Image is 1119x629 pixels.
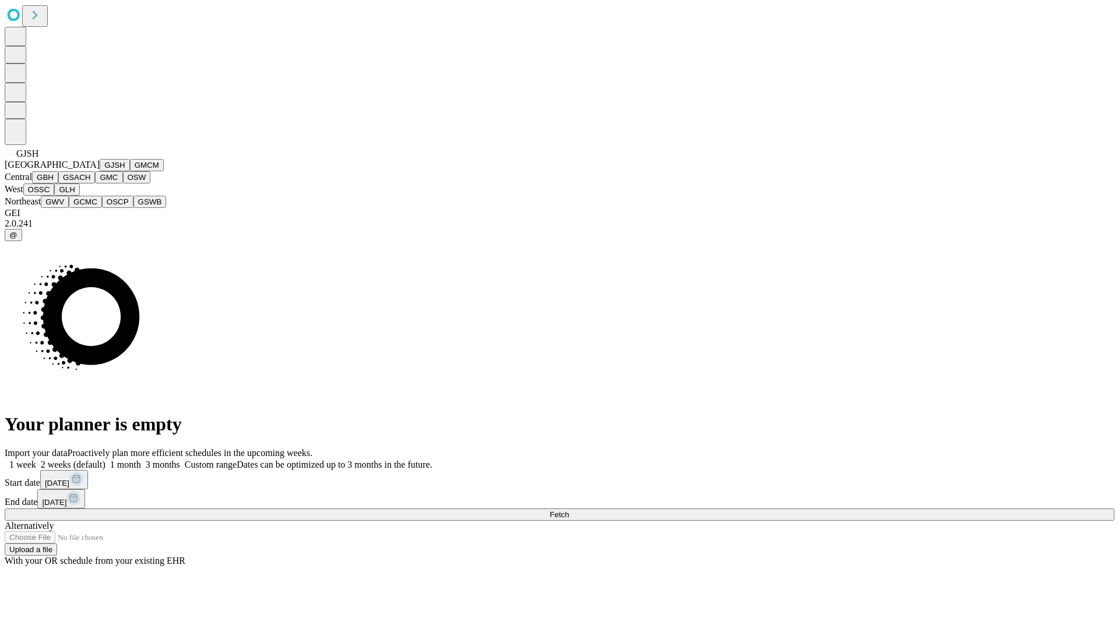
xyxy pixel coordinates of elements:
[54,183,79,196] button: GLH
[5,172,32,182] span: Central
[5,448,68,458] span: Import your data
[32,171,58,183] button: GBH
[5,196,41,206] span: Northeast
[5,208,1114,218] div: GEI
[100,159,130,171] button: GJSH
[133,196,167,208] button: GSWB
[110,460,141,469] span: 1 month
[45,479,69,487] span: [DATE]
[16,149,38,158] span: GJSH
[185,460,237,469] span: Custom range
[123,171,151,183] button: OSW
[130,159,164,171] button: GMCM
[5,489,1114,508] div: End date
[146,460,180,469] span: 3 months
[41,460,105,469] span: 2 weeks (default)
[5,556,185,566] span: With your OR schedule from your existing EHR
[23,183,55,196] button: OSSC
[9,460,36,469] span: 1 week
[9,231,17,239] span: @
[5,521,54,531] span: Alternatively
[5,218,1114,229] div: 2.0.241
[102,196,133,208] button: OSCP
[58,171,95,183] button: GSACH
[5,229,22,241] button: @
[5,470,1114,489] div: Start date
[237,460,432,469] span: Dates can be optimized up to 3 months in the future.
[5,543,57,556] button: Upload a file
[5,414,1114,435] h1: Your planner is empty
[95,171,122,183] button: GMC
[68,448,312,458] span: Proactively plan more efficient schedules in the upcoming weeks.
[40,470,88,489] button: [DATE]
[5,508,1114,521] button: Fetch
[41,196,69,208] button: GWV
[5,184,23,194] span: West
[69,196,102,208] button: GCMC
[37,489,85,508] button: [DATE]
[5,160,100,169] span: [GEOGRAPHIC_DATA]
[550,510,569,519] span: Fetch
[42,498,66,507] span: [DATE]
